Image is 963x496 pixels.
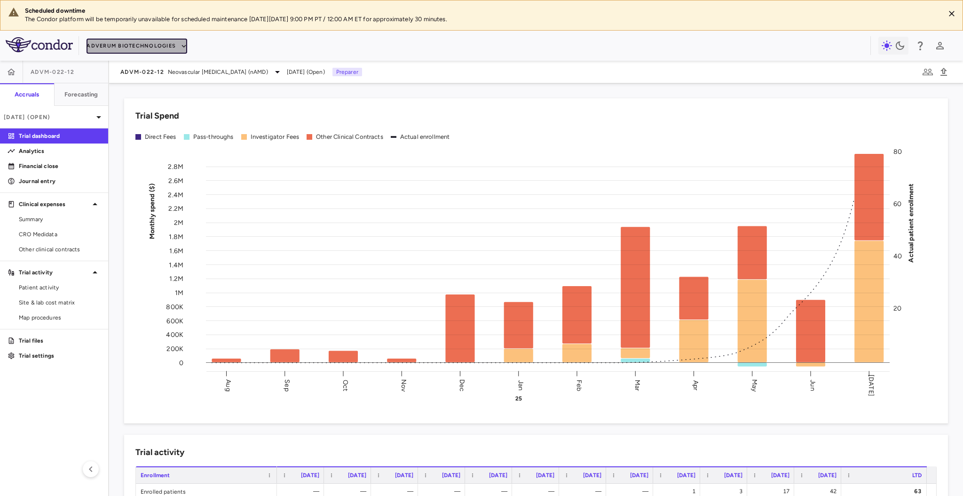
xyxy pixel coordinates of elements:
[166,317,183,325] tspan: 600K
[174,219,183,227] tspan: 2M
[283,379,291,391] text: Sep
[750,379,758,392] text: May
[168,205,183,213] tspan: 2.2M
[145,133,176,141] div: Direct Fees
[912,472,922,479] span: LTD
[25,7,937,15] div: Scheduled downtime
[251,133,300,141] div: Investigator Fees
[19,268,89,277] p: Trial activity
[166,345,183,353] tspan: 200K
[148,183,156,239] tspan: Monthly spend ($)
[19,132,101,140] p: Trial dashboard
[287,68,325,76] span: [DATE] (Open)
[442,472,460,479] span: [DATE]
[168,68,268,76] span: Neovascular [MEDICAL_DATA] (nAMD)
[893,200,901,208] tspan: 60
[19,147,101,155] p: Analytics
[25,15,937,24] p: The Condor platform will be temporarily unavailable for scheduled maintenance [DATE][DATE] 9:00 P...
[168,191,183,199] tspan: 2.4M
[19,215,101,224] span: Summary
[175,289,183,297] tspan: 1M
[677,472,695,479] span: [DATE]
[168,176,183,184] tspan: 2.6M
[724,472,742,479] span: [DATE]
[87,39,187,54] button: Adverum Biotechnologies
[224,379,232,391] text: Aug
[120,68,164,76] span: ADVM-022-12
[19,162,101,170] p: Financial close
[945,7,959,21] button: Close
[536,472,554,479] span: [DATE]
[400,133,450,141] div: Actual enrollment
[15,90,39,99] h6: Accruals
[168,163,183,171] tspan: 2.8M
[341,379,349,391] text: Oct
[19,313,101,322] span: Map procedures
[169,232,183,240] tspan: 1.8M
[771,472,789,479] span: [DATE]
[809,380,817,391] text: Jun
[169,275,183,283] tspan: 1.2M
[6,37,73,52] img: logo-full-SnFGN8VE.png
[400,379,408,392] text: Nov
[179,359,183,367] tspan: 0
[166,331,183,339] tspan: 400K
[316,133,383,141] div: Other Clinical Contracts
[301,472,319,479] span: [DATE]
[692,380,700,390] text: Apr
[583,472,601,479] span: [DATE]
[19,200,89,208] p: Clinical expenses
[348,472,366,479] span: [DATE]
[633,379,641,391] text: Mar
[135,446,184,459] h6: Trial activity
[19,352,101,360] p: Trial settings
[169,247,183,255] tspan: 1.6M
[169,261,183,269] tspan: 1.4M
[517,380,525,390] text: Jan
[19,298,101,307] span: Site & lab cost matrix
[515,395,522,402] text: 25
[135,110,179,122] h6: Trial Spend
[4,113,93,121] p: [DATE] (Open)
[893,304,901,312] tspan: 20
[907,183,915,262] tspan: Actual patient enrollment
[64,90,98,99] h6: Forecasting
[395,472,413,479] span: [DATE]
[630,472,648,479] span: [DATE]
[19,230,101,239] span: CRO Medidata
[166,303,183,311] tspan: 800K
[141,472,170,479] span: Enrollment
[332,68,362,76] p: Preparer
[575,379,583,391] text: Feb
[19,245,101,254] span: Other clinical contracts
[458,379,466,391] text: Dec
[19,336,101,345] p: Trial files
[818,472,837,479] span: [DATE]
[19,283,101,292] span: Patient activity
[19,177,101,185] p: Journal entry
[31,68,74,76] span: ADVM-022-12
[489,472,507,479] span: [DATE]
[893,148,902,156] tspan: 80
[893,252,902,260] tspan: 40
[867,375,875,396] text: [DATE]
[193,133,234,141] div: Pass-throughs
